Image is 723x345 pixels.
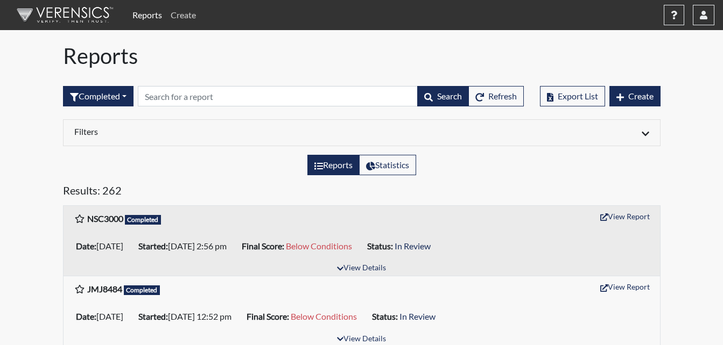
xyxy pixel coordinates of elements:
span: Below Conditions [286,241,352,251]
label: View the list of reports [307,155,360,175]
li: [DATE] [72,308,134,325]
b: Final Score: [242,241,284,251]
button: Create [609,86,661,106]
span: In Review [395,241,431,251]
b: Date: [76,241,96,251]
span: Create [628,91,654,101]
span: In Review [399,311,436,321]
b: Status: [367,241,393,251]
li: [DATE] 2:56 pm [134,238,237,255]
button: View Report [595,208,655,225]
button: Search [417,86,469,106]
span: Search [437,91,462,101]
h5: Results: 262 [63,184,661,201]
span: Below Conditions [291,311,357,321]
div: Click to expand/collapse filters [66,126,657,139]
div: Filter by interview status [63,86,134,106]
b: Final Score: [247,311,289,321]
a: Create [166,4,200,26]
b: NSC3000 [87,213,123,224]
li: [DATE] 12:52 pm [134,308,242,325]
a: Reports [128,4,166,26]
button: View Report [595,278,655,295]
li: [DATE] [72,238,134,255]
span: Completed [124,285,160,295]
button: Completed [63,86,134,106]
b: Started: [138,241,168,251]
span: Export List [558,91,598,101]
span: Refresh [488,91,517,101]
button: Export List [540,86,605,106]
b: Date: [76,311,96,321]
button: Refresh [468,86,524,106]
button: View Details [332,261,391,276]
b: Status: [372,311,398,321]
label: View statistics about completed interviews [359,155,416,175]
input: Search by Registration ID, Interview Number, or Investigation Name. [138,86,418,106]
b: JMJ8484 [87,284,122,294]
h6: Filters [74,126,354,136]
h1: Reports [63,43,661,69]
span: Completed [125,215,162,225]
b: Started: [138,311,168,321]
